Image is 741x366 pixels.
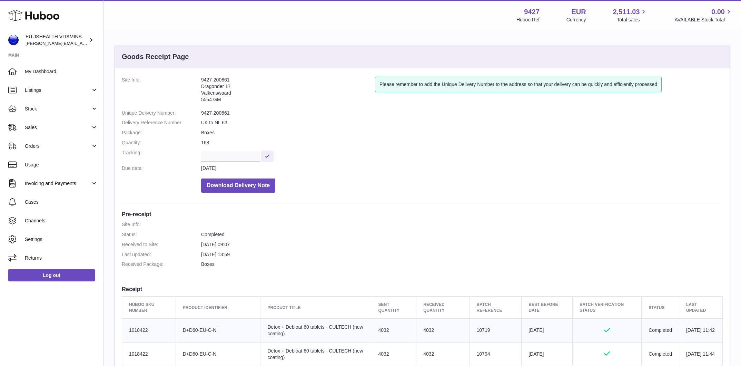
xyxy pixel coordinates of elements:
[122,318,176,342] td: 1018422
[122,342,176,366] td: 1018422
[26,40,138,46] span: [PERSON_NAME][EMAIL_ADDRESS][DOMAIN_NAME]
[25,199,98,205] span: Cases
[416,342,470,366] td: 4032
[470,297,522,318] th: Batch Reference
[122,150,201,162] dt: Tracking:
[679,297,722,318] th: Last updated
[416,297,470,318] th: Received Quantity
[260,318,371,342] td: Detox + Debloat 60 tablets - CULTECH (new coating)
[25,106,91,112] span: Stock
[25,162,98,168] span: Usage
[122,261,201,268] dt: Received Package:
[679,342,722,366] td: [DATE] 11:44
[201,77,375,106] address: 9427-200861 Dragonder 17 Valkenswaard 5554 GM
[674,7,733,23] a: 0.00 AVAILABLE Stock Total
[122,165,201,172] dt: Due date:
[122,210,723,218] h3: Pre-receipt
[201,119,723,126] dd: UK to NL 63
[613,7,640,17] span: 2,511.03
[613,7,648,23] a: 2,511.03 Total sales
[176,297,260,318] th: Product Identifier
[201,165,723,172] dd: [DATE]
[642,297,679,318] th: Status
[201,179,275,193] button: Download Delivery Note
[516,17,540,23] div: Huboo Ref
[260,342,371,366] td: Detox + Debloat 60 tablets - CULTECH (new coating)
[8,269,95,281] a: Log out
[25,68,98,75] span: My Dashboard
[26,33,88,47] div: EU JSHEALTH VITAMINS
[8,35,19,45] img: laura@jessicasepel.com
[122,110,201,116] dt: Unique Delivery Number:
[522,318,573,342] td: [DATE]
[371,318,416,342] td: 4032
[25,143,91,150] span: Orders
[122,251,201,258] dt: Last updated:
[122,129,201,136] dt: Package:
[470,318,522,342] td: 10719
[571,7,586,17] strong: EUR
[201,251,723,258] dd: [DATE] 13:59
[522,342,573,366] td: [DATE]
[522,297,573,318] th: Best Before Date
[122,231,201,238] dt: Status:
[201,261,723,268] dd: Boxes
[375,77,662,92] div: Please remember to add the Unique Delivery Number to the address so that your delivery can be qui...
[201,129,723,136] dd: Boxes
[617,17,648,23] span: Total sales
[25,87,91,94] span: Listings
[371,342,416,366] td: 4032
[679,318,722,342] td: [DATE] 11:42
[201,231,723,238] dd: Completed
[122,297,176,318] th: Huboo SKU Number
[25,124,91,131] span: Sales
[642,318,679,342] td: Completed
[25,255,98,261] span: Returns
[25,236,98,243] span: Settings
[201,241,723,248] dd: [DATE] 09:07
[25,180,91,187] span: Invoicing and Payments
[25,218,98,224] span: Channels
[566,17,586,23] div: Currency
[524,7,540,17] strong: 9427
[674,17,733,23] span: AVAILABLE Stock Total
[201,110,723,116] dd: 9427-200861
[572,297,641,318] th: Batch Verification Status
[642,342,679,366] td: Completed
[371,297,416,318] th: Sent Quantity
[176,318,260,342] td: D+D60-EU-C-N
[416,318,470,342] td: 4032
[176,342,260,366] td: D+D60-EU-C-N
[122,241,201,248] dt: Received to Site:
[122,77,201,106] dt: Site Info:
[470,342,522,366] td: 10794
[122,285,723,293] h3: Receipt
[201,139,723,146] dd: 168
[122,52,189,61] h3: Goods Receipt Page
[711,7,725,17] span: 0.00
[260,297,371,318] th: Product title
[122,221,201,228] dt: Site Info:
[122,139,201,146] dt: Quantity:
[122,119,201,126] dt: Delivery Reference Number:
